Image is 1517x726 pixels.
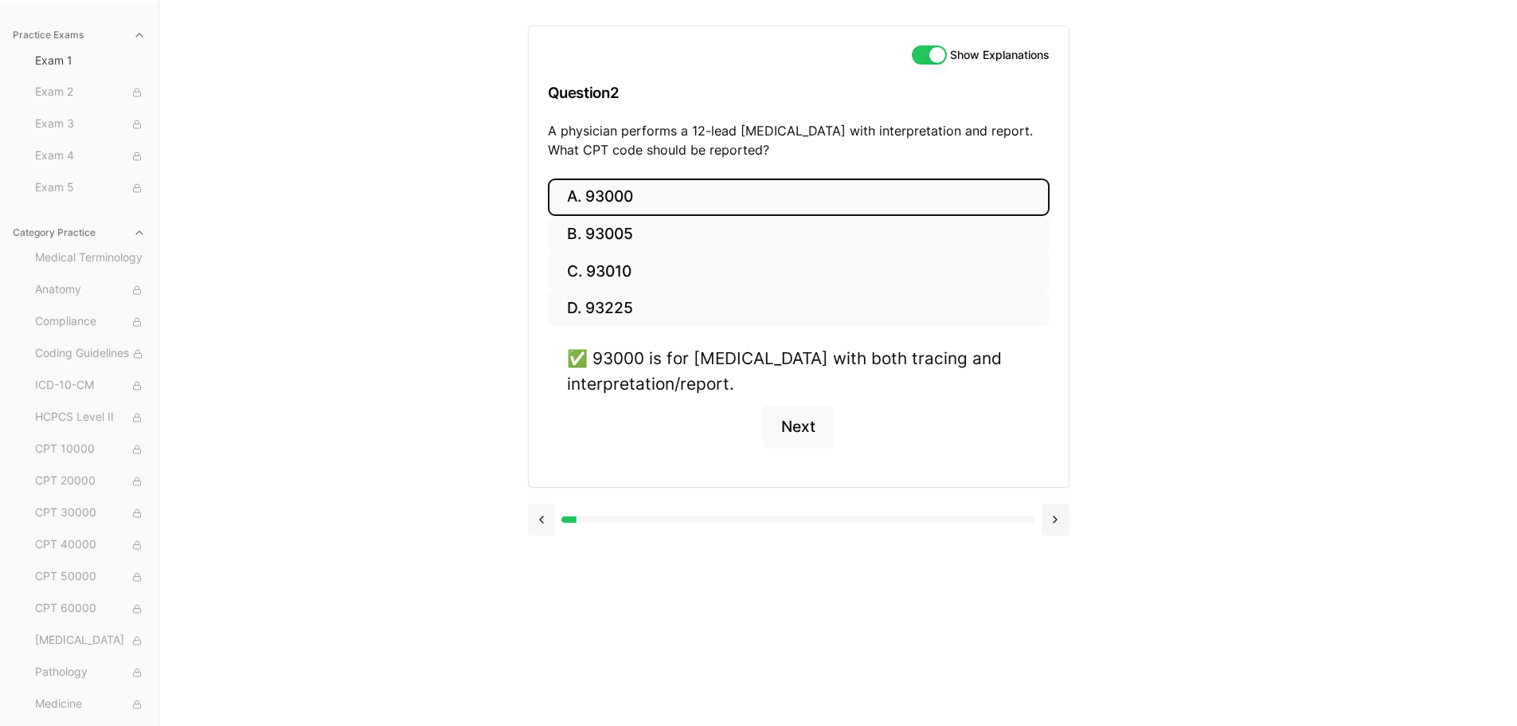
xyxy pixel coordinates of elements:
[35,84,146,101] span: Exam 2
[35,249,146,267] span: Medical Terminology
[29,341,152,367] button: Coding Guidelines
[29,564,152,590] button: CPT 50000
[29,532,152,558] button: CPT 40000
[29,277,152,303] button: Anatomy
[29,245,152,271] button: Medical Terminology
[6,220,152,245] button: Category Practice
[548,216,1050,253] button: B. 93005
[548,69,1050,116] h3: Question 2
[35,696,146,713] span: Medicine
[29,692,152,717] button: Medicine
[548,121,1050,159] p: A physician performs a 12-lead [MEDICAL_DATA] with interpretation and report. What CPT code shoul...
[29,80,152,105] button: Exam 2
[35,345,146,363] span: Coding Guidelines
[29,469,152,494] button: CPT 20000
[35,281,146,299] span: Anatomy
[35,600,146,618] span: CPT 60000
[762,406,835,449] button: Next
[567,346,1030,395] div: ✅ 93000 is for [MEDICAL_DATA] with both tracing and interpretation/report.
[29,373,152,398] button: ICD-10-CM
[548,290,1050,328] button: D. 93225
[29,175,152,201] button: Exam 5
[35,377,146,394] span: ICD-10-CM
[950,49,1050,61] label: Show Explanations
[35,632,146,649] span: [MEDICAL_DATA]
[29,437,152,462] button: CPT 10000
[29,660,152,685] button: Pathology
[35,473,146,490] span: CPT 20000
[35,313,146,331] span: Compliance
[35,536,146,554] span: CPT 40000
[35,441,146,458] span: CPT 10000
[35,409,146,426] span: HCPCS Level II
[35,179,146,197] span: Exam 5
[29,405,152,430] button: HCPCS Level II
[35,568,146,586] span: CPT 50000
[29,309,152,335] button: Compliance
[29,112,152,137] button: Exam 3
[29,628,152,653] button: [MEDICAL_DATA]
[35,53,146,69] span: Exam 1
[35,664,146,681] span: Pathology
[29,596,152,622] button: CPT 60000
[35,504,146,522] span: CPT 30000
[29,48,152,73] button: Exam 1
[35,116,146,133] span: Exam 3
[548,253,1050,290] button: C. 93010
[35,147,146,165] span: Exam 4
[6,22,152,48] button: Practice Exams
[29,500,152,526] button: CPT 30000
[29,143,152,169] button: Exam 4
[548,179,1050,216] button: A. 93000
